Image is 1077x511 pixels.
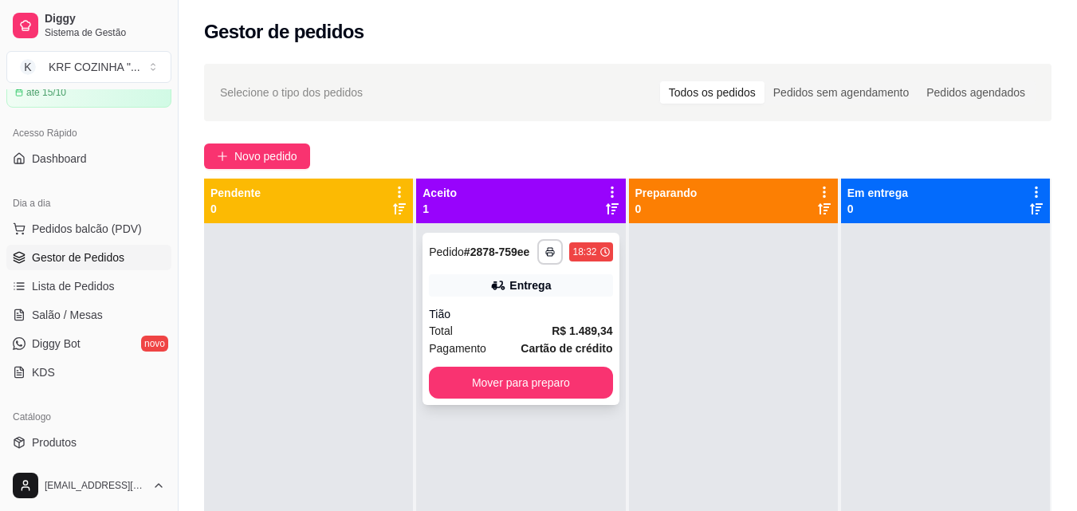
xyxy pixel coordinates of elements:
span: Diggy Bot [32,336,81,352]
p: 1 [423,201,457,217]
a: Diggy Botnovo [6,331,171,356]
button: Select a team [6,51,171,83]
a: Gestor de Pedidos [6,245,171,270]
span: Pedido [429,246,464,258]
button: [EMAIL_ADDRESS][DOMAIN_NAME] [6,466,171,505]
a: KDS [6,360,171,385]
span: [EMAIL_ADDRESS][DOMAIN_NAME] [45,479,146,492]
span: Diggy [45,12,165,26]
div: Todos os pedidos [660,81,765,104]
p: Preparando [635,185,698,201]
span: Sistema de Gestão [45,26,165,39]
span: K [20,59,36,75]
p: Em entrega [847,185,908,201]
div: 18:32 [572,246,596,258]
span: Novo pedido [234,147,297,165]
span: plus [217,151,228,162]
span: Gestor de Pedidos [32,250,124,265]
a: DiggySistema de Gestão [6,6,171,45]
p: 0 [210,201,261,217]
span: Total [429,322,453,340]
strong: Cartão de crédito [521,342,612,355]
div: Pedidos sem agendamento [765,81,918,104]
span: Pagamento [429,340,486,357]
span: Produtos [32,434,77,450]
h2: Gestor de pedidos [204,19,364,45]
span: Salão / Mesas [32,307,103,323]
div: KRF COZINHA " ... [49,59,140,75]
p: Aceito [423,185,457,201]
button: Pedidos balcão (PDV) [6,216,171,242]
a: Salão / Mesas [6,302,171,328]
div: Pedidos agendados [918,81,1034,104]
a: Produtos [6,430,171,455]
span: Pedidos balcão (PDV) [32,221,142,237]
div: Acesso Rápido [6,120,171,146]
p: Pendente [210,185,261,201]
span: Selecione o tipo dos pedidos [220,84,363,101]
a: Dashboard [6,146,171,171]
p: 0 [847,201,908,217]
strong: R$ 1.489,34 [552,324,612,337]
a: Lista de Pedidos [6,273,171,299]
span: Dashboard [32,151,87,167]
button: Novo pedido [204,143,310,169]
p: 0 [635,201,698,217]
div: Catálogo [6,404,171,430]
div: Tião [429,306,612,322]
strong: # 2878-759ee [464,246,530,258]
button: Mover para preparo [429,367,612,399]
article: até 15/10 [26,86,66,99]
a: Complementos [6,458,171,484]
span: Lista de Pedidos [32,278,115,294]
div: Dia a dia [6,191,171,216]
span: KDS [32,364,55,380]
div: Entrega [509,277,551,293]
